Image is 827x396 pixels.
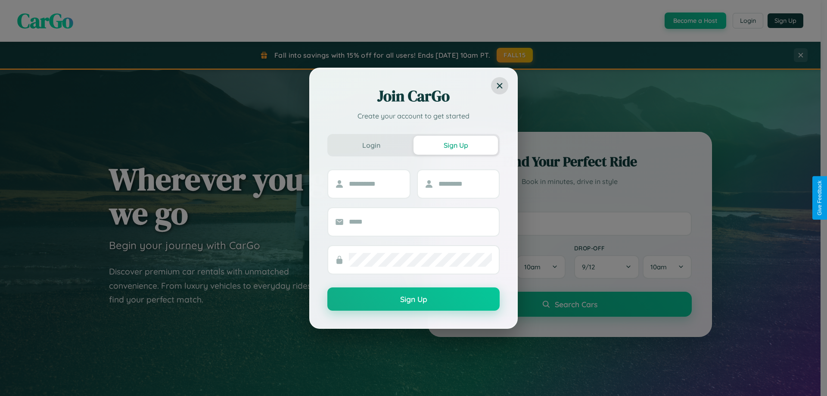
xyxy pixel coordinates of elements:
button: Login [329,136,413,155]
p: Create your account to get started [327,111,500,121]
button: Sign Up [413,136,498,155]
h2: Join CarGo [327,86,500,106]
button: Sign Up [327,287,500,311]
div: Give Feedback [817,181,823,215]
